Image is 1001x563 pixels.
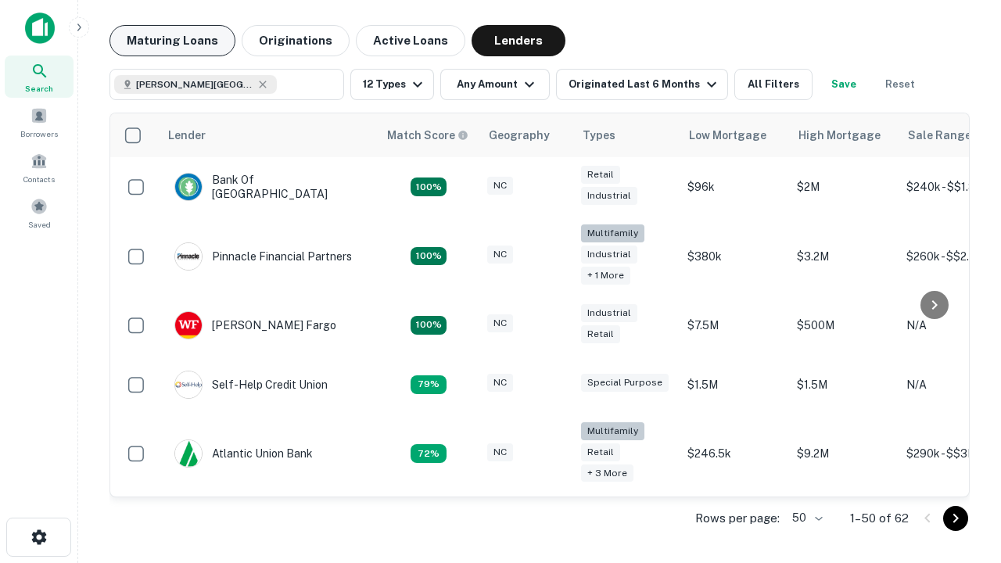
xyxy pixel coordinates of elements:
[5,146,74,188] a: Contacts
[479,113,573,157] th: Geography
[581,166,620,184] div: Retail
[168,126,206,145] div: Lender
[487,246,513,264] div: NC
[943,506,968,531] button: Go to next page
[908,126,971,145] div: Sale Range
[487,314,513,332] div: NC
[680,217,789,296] td: $380k
[175,312,202,339] img: picture
[680,113,789,157] th: Low Mortgage
[411,375,447,394] div: Matching Properties: 11, hasApolloMatch: undefined
[680,157,789,217] td: $96k
[5,101,74,143] a: Borrowers
[411,247,447,266] div: Matching Properties: 25, hasApolloMatch: undefined
[581,464,633,482] div: + 3 more
[789,414,899,493] td: $9.2M
[689,126,766,145] div: Low Mortgage
[411,444,447,463] div: Matching Properties: 10, hasApolloMatch: undefined
[581,422,644,440] div: Multifamily
[798,126,881,145] div: High Mortgage
[680,414,789,493] td: $246.5k
[581,246,637,264] div: Industrial
[875,69,925,100] button: Reset
[356,25,465,56] button: Active Loans
[175,174,202,200] img: picture
[489,126,550,145] div: Geography
[923,438,1001,513] iframe: Chat Widget
[159,113,378,157] th: Lender
[23,173,55,185] span: Contacts
[28,218,51,231] span: Saved
[175,243,202,270] img: picture
[789,296,899,355] td: $500M
[387,127,468,144] div: Capitalize uses an advanced AI algorithm to match your search with the best lender. The match sco...
[350,69,434,100] button: 12 Types
[581,443,620,461] div: Retail
[487,374,513,392] div: NC
[487,443,513,461] div: NC
[5,192,74,234] a: Saved
[174,173,362,201] div: Bank Of [GEOGRAPHIC_DATA]
[581,267,630,285] div: + 1 more
[819,69,869,100] button: Save your search to get updates of matches that match your search criteria.
[789,355,899,414] td: $1.5M
[174,439,313,468] div: Atlantic Union Bank
[569,75,721,94] div: Originated Last 6 Months
[136,77,253,91] span: [PERSON_NAME][GEOGRAPHIC_DATA], [GEOGRAPHIC_DATA]
[581,374,669,392] div: Special Purpose
[583,126,615,145] div: Types
[411,316,447,335] div: Matching Properties: 14, hasApolloMatch: undefined
[789,217,899,296] td: $3.2M
[581,325,620,343] div: Retail
[556,69,728,100] button: Originated Last 6 Months
[174,242,352,271] div: Pinnacle Financial Partners
[786,507,825,529] div: 50
[175,440,202,467] img: picture
[680,355,789,414] td: $1.5M
[487,177,513,195] div: NC
[109,25,235,56] button: Maturing Loans
[411,178,447,196] div: Matching Properties: 14, hasApolloMatch: undefined
[789,113,899,157] th: High Mortgage
[850,509,909,528] p: 1–50 of 62
[174,311,336,339] div: [PERSON_NAME] Fargo
[581,224,644,242] div: Multifamily
[175,371,202,398] img: picture
[25,82,53,95] span: Search
[472,25,565,56] button: Lenders
[378,113,479,157] th: Capitalize uses an advanced AI algorithm to match your search with the best lender. The match sco...
[734,69,813,100] button: All Filters
[581,187,637,205] div: Industrial
[573,113,680,157] th: Types
[25,13,55,44] img: capitalize-icon.png
[387,127,465,144] h6: Match Score
[581,304,637,322] div: Industrial
[174,371,328,399] div: Self-help Credit Union
[440,69,550,100] button: Any Amount
[789,157,899,217] td: $2M
[20,127,58,140] span: Borrowers
[680,296,789,355] td: $7.5M
[242,25,350,56] button: Originations
[5,56,74,98] a: Search
[695,509,780,528] p: Rows per page:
